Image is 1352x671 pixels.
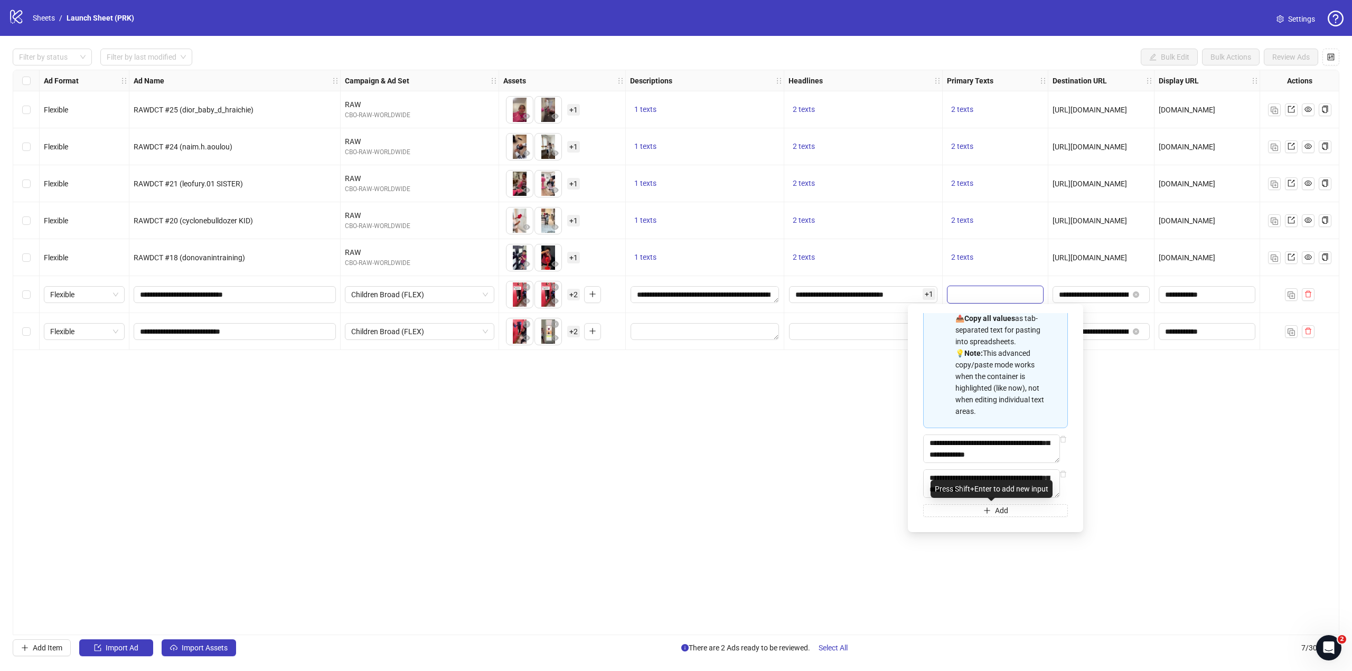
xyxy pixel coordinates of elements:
div: RAW [345,210,494,221]
span: delete [1304,290,1312,298]
span: holder [332,77,339,84]
span: 2 texts [793,216,815,224]
span: eye [551,186,559,194]
img: Asset 2 [535,171,561,197]
span: [DOMAIN_NAME] [1159,106,1215,114]
span: holder [128,77,135,84]
span: [DOMAIN_NAME] [1159,143,1215,151]
strong: Primary Texts [947,75,993,87]
span: copy [1321,253,1329,261]
button: Preview [520,147,533,160]
span: eye [1304,179,1312,187]
strong: Copy all values [964,314,1015,323]
span: Flexible [50,287,118,303]
span: close-circle [551,320,559,328]
span: holder [624,77,632,84]
button: 1 texts [630,177,661,190]
span: There are 2 Ads ready to be reviewed. [681,639,856,656]
span: 2 texts [951,142,973,150]
span: eye [551,334,559,342]
div: Edit values [630,323,780,341]
span: RAWDCT #21 (leofury.01 SISTER) [134,179,243,188]
img: Asset 2 [535,134,561,160]
span: info-circle [681,644,689,651]
span: Flexible [44,143,68,151]
button: close-circle [1133,328,1139,335]
a: Sheets [31,12,57,24]
span: 1 texts [634,142,656,150]
span: plus [983,507,991,514]
button: 2 texts [788,214,819,227]
span: Children Broad (FLEX) [351,287,488,303]
span: 2 texts [793,142,815,150]
span: eye [523,223,530,231]
span: Add Item [33,644,62,652]
img: Asset 2 [535,244,561,271]
div: Select all rows [13,70,40,91]
iframe: Intercom live chat [1316,635,1341,660]
span: copy [1321,216,1329,224]
div: Select row 4 [13,202,40,239]
button: Preview [520,332,533,345]
div: CBO-RAW-WORLDWIDE [345,258,494,268]
div: Resize Ad Format column [126,70,129,91]
img: Asset 2 [535,318,561,345]
div: Resize Assets column [623,70,625,91]
div: Select row 5 [13,239,40,276]
span: holder [490,77,497,84]
img: Asset 2 [535,281,561,308]
button: 1 texts [630,251,661,264]
span: eye [523,260,530,268]
span: + 1 [567,215,580,226]
button: Duplicate [1268,251,1281,264]
div: RAW [345,99,494,110]
img: Asset 2 [535,97,561,123]
img: Duplicate [1288,291,1295,299]
div: Resize Destination URL column [1151,70,1154,91]
span: Import Assets [182,644,228,652]
span: copy [1321,143,1329,150]
span: + 2 [567,289,580,300]
span: RAWDCT #25 (dior_baby_d_hraichie) [134,106,253,114]
span: delete [1304,327,1312,335]
strong: Destination URL [1053,75,1107,87]
button: Preview [520,110,533,123]
button: Preview [520,295,533,308]
a: Launch Sheet (PRK) [64,12,136,24]
span: holder [497,77,505,84]
span: RAWDCT #18 (donovanintraining) [134,253,245,262]
img: Asset 1 [506,281,533,308]
button: Bulk Actions [1202,49,1260,65]
span: holder [1047,77,1054,84]
div: Resize Ad Name column [337,70,340,91]
span: Flexible [44,253,68,262]
span: 1 texts [634,179,656,187]
strong: Note: [964,349,983,357]
strong: Display URL [1159,75,1199,87]
span: 2 texts [951,179,973,187]
div: Edit values [788,323,938,341]
span: Settings [1288,13,1315,25]
span: 2 texts [951,105,973,114]
span: close-circle [523,283,530,291]
img: Duplicate [1271,218,1278,225]
span: export [1288,179,1295,187]
span: [URL][DOMAIN_NAME] [1053,253,1127,262]
span: 2 texts [793,179,815,187]
strong: Descriptions [630,75,672,87]
button: 1 texts [630,103,661,116]
button: close-circle [1133,291,1139,298]
img: Asset 2 [535,207,561,234]
span: 2 [1338,635,1346,644]
img: Asset 1 [506,134,533,160]
span: [DOMAIN_NAME] [1159,253,1215,262]
span: + 1 [567,252,580,263]
button: Select All [810,639,856,656]
button: Delete [549,318,561,331]
img: Asset 1 [506,97,533,123]
span: eye [523,186,530,194]
div: Resize Descriptions column [781,70,784,91]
